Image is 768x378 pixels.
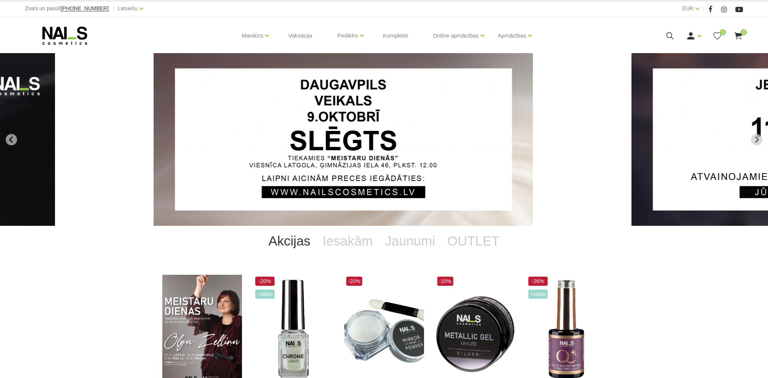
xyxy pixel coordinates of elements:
[751,134,762,145] button: Next slide
[61,6,109,11] a: [PHONE_NUMBER]
[741,29,747,35] span: 0
[255,290,275,299] span: +Video
[262,226,317,256] a: Akcijas
[154,53,614,226] li: 1 of 13
[377,17,414,54] a: Komplekti
[441,226,506,256] a: OUTLET
[433,20,479,51] a: Online apmācības
[528,290,548,299] span: +Video
[255,277,275,286] span: -20%
[25,4,109,13] div: Zvani un pasūti
[61,5,109,11] span: [PHONE_NUMBER]
[733,31,743,41] a: 0
[337,20,358,51] a: Pedikīrs
[682,4,694,13] a: EUR
[118,4,138,13] a: Latviešu
[379,226,441,256] a: Jaunumi
[6,134,17,145] button: Go to last slide
[317,226,379,256] a: Iesakām
[498,20,526,51] a: Apmācības
[346,277,363,286] span: -20%
[703,4,705,13] span: |
[242,20,264,51] a: Manikīrs
[282,17,318,54] a: Vaksācija
[528,277,548,286] span: -26%
[713,31,722,41] a: 0
[715,354,764,378] iframe: chat widget
[437,277,454,286] span: -20%
[113,4,114,13] span: |
[720,29,726,35] span: 0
